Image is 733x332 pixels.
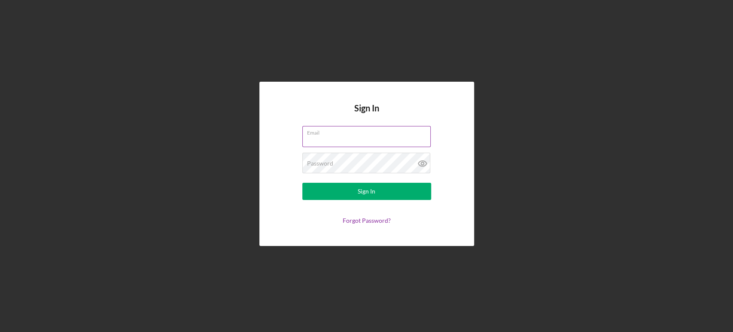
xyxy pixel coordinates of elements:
h4: Sign In [354,103,379,126]
a: Forgot Password? [343,217,391,224]
label: Email [307,126,431,136]
button: Sign In [302,183,431,200]
label: Password [307,160,333,167]
div: Sign In [358,183,375,200]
